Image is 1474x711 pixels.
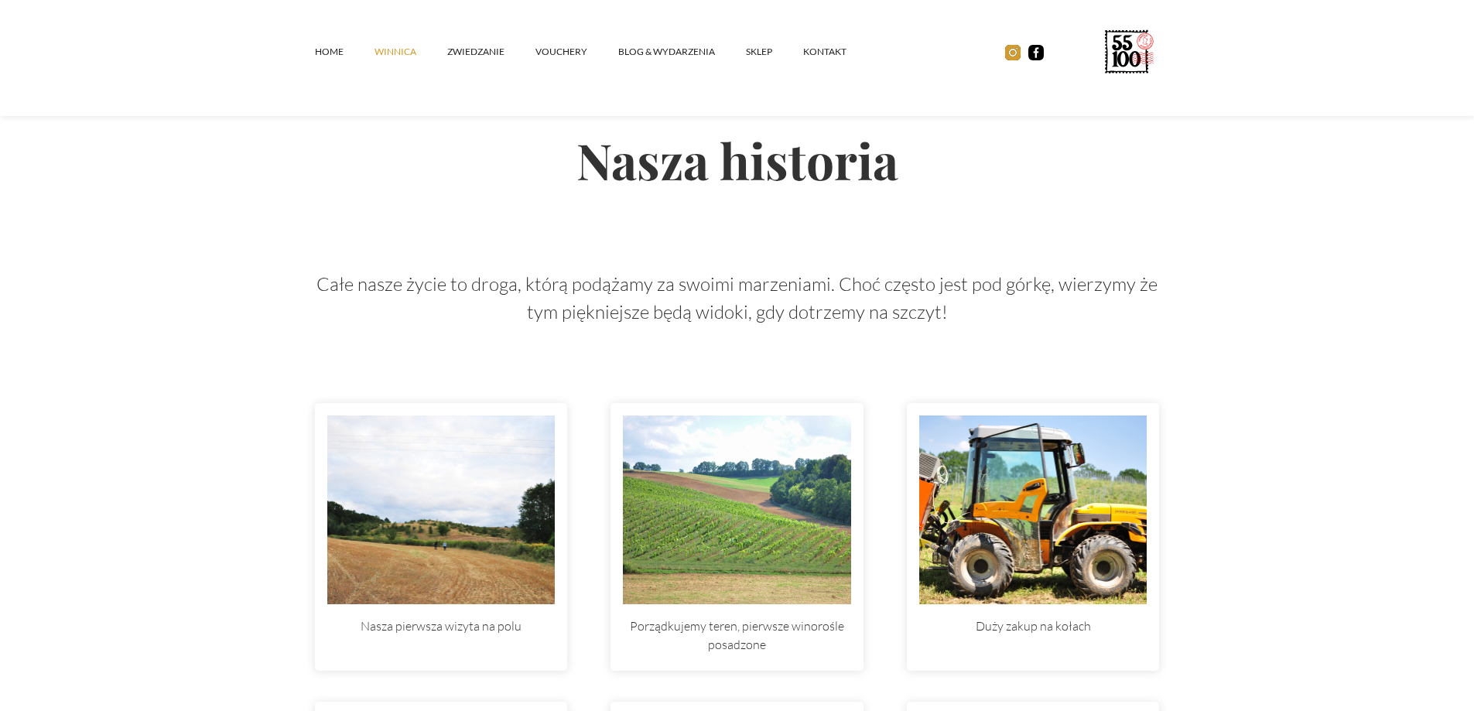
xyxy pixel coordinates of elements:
a: kontakt [803,29,877,75]
a: SKLEP [746,29,803,75]
a: Blog & Wydarzenia [618,29,746,75]
p: Porządkujemy teren, pierwsze winorośle posadzone [623,604,851,671]
p: Nasza pierwsza wizyta na polu [327,604,556,652]
a: ZWIEDZANIE [447,29,535,75]
a: vouchery [535,29,618,75]
p: Całe nasze życie to droga, którą podążamy za swoimi marzeniami. Choć często jest pod górkę, wierz... [315,270,1160,326]
a: Home [315,29,374,75]
h2: Nasza historia [315,80,1160,239]
p: Duży zakup na kołach [919,604,1147,652]
a: winnica [374,29,447,75]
